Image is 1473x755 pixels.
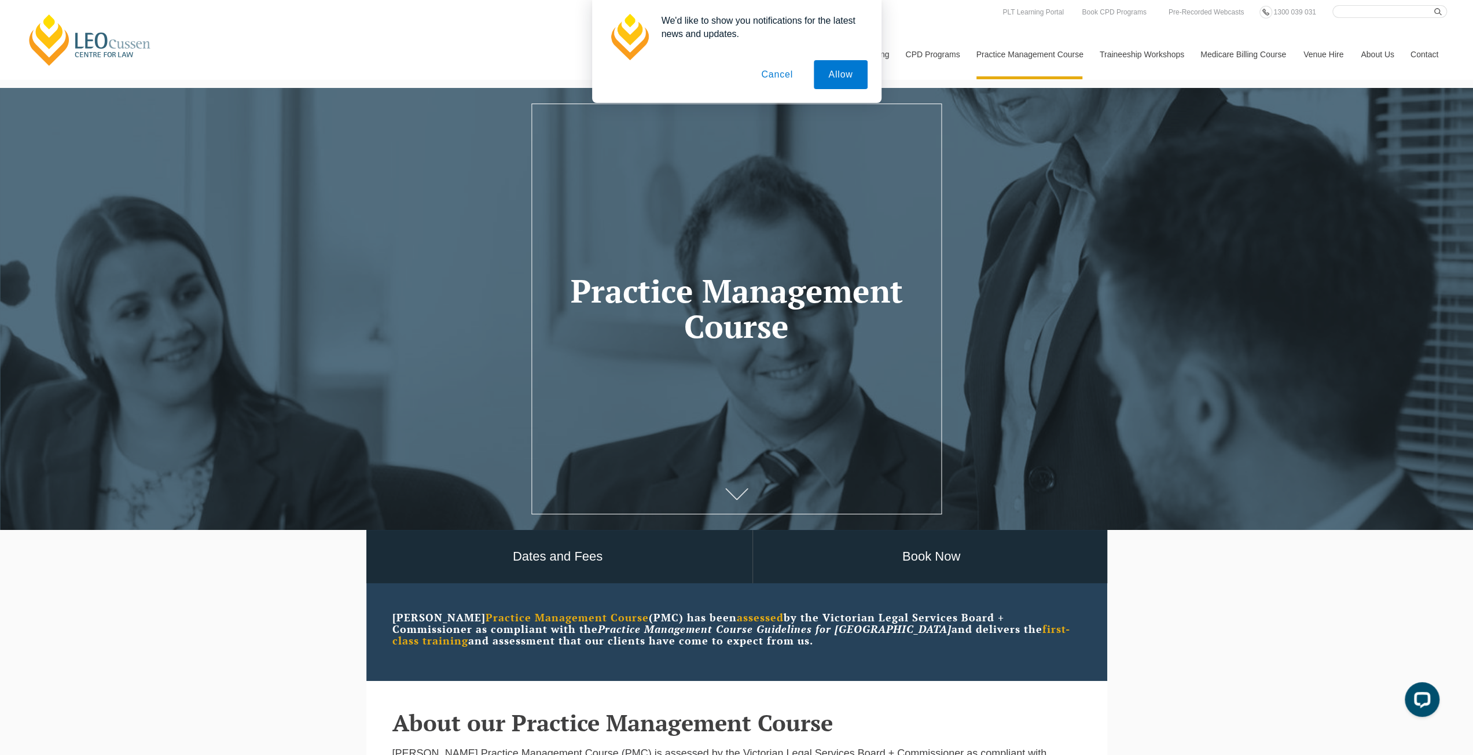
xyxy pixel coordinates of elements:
img: notification icon [606,14,652,60]
p: [PERSON_NAME] (PMC) has been by the Victorian Legal Services Board + Commissioner as compliant wi... [392,612,1081,646]
h2: About our Practice Management Course [392,710,1081,735]
button: Allow [814,60,867,89]
iframe: LiveChat chat widget [1395,677,1444,726]
a: Book Now [753,530,1110,584]
a: Dates and Fees [363,530,752,584]
strong: assessed [737,610,784,624]
button: Cancel [747,60,807,89]
h1: Practice Management Course [560,274,913,344]
strong: Practice Management Course [486,610,649,624]
em: Practice Management Course Guidelines for [GEOGRAPHIC_DATA] [598,622,952,636]
div: We'd like to show you notifications for the latest news and updates. [652,14,868,40]
strong: first-class training [392,622,1070,647]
